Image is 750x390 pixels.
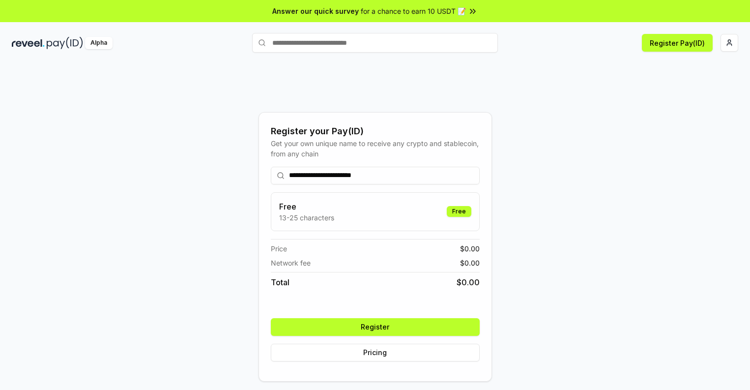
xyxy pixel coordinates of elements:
[271,138,480,159] div: Get your own unique name to receive any crypto and stablecoin, from any chain
[47,37,83,49] img: pay_id
[271,276,289,288] span: Total
[271,243,287,254] span: Price
[271,318,480,336] button: Register
[85,37,113,49] div: Alpha
[271,124,480,138] div: Register your Pay(ID)
[271,258,311,268] span: Network fee
[460,258,480,268] span: $ 0.00
[272,6,359,16] span: Answer our quick survey
[361,6,466,16] span: for a chance to earn 10 USDT 📝
[12,37,45,49] img: reveel_dark
[460,243,480,254] span: $ 0.00
[447,206,471,217] div: Free
[642,34,713,52] button: Register Pay(ID)
[271,344,480,361] button: Pricing
[457,276,480,288] span: $ 0.00
[279,201,334,212] h3: Free
[279,212,334,223] p: 13-25 characters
